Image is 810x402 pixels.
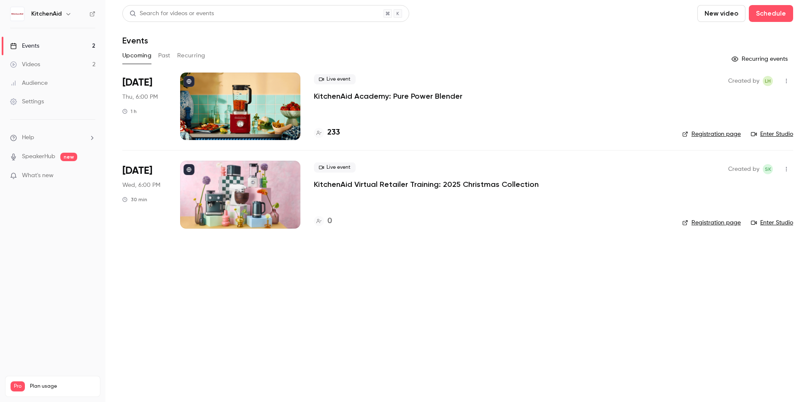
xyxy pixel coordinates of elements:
[130,9,214,18] div: Search for videos or events
[763,164,773,174] span: stephanie korlevska
[697,5,745,22] button: New video
[682,130,741,138] a: Registration page
[85,172,95,180] iframe: Noticeable Trigger
[751,219,793,227] a: Enter Studio
[682,219,741,227] a: Registration page
[314,127,340,138] a: 233
[122,108,137,115] div: 1 h
[728,76,759,86] span: Created by
[122,76,152,89] span: [DATE]
[122,164,152,178] span: [DATE]
[10,133,95,142] li: help-dropdown-opener
[314,179,539,189] a: KitchenAid Virtual Retailer Training: 2025 Christmas Collection
[728,164,759,174] span: Created by
[314,162,356,173] span: Live event
[122,93,158,101] span: Thu, 6:00 PM
[177,49,205,62] button: Recurring
[765,164,771,174] span: sk
[765,76,771,86] span: LH
[11,381,25,391] span: Pro
[751,130,793,138] a: Enter Studio
[728,52,793,66] button: Recurring events
[60,153,77,161] span: new
[10,42,39,50] div: Events
[10,79,48,87] div: Audience
[30,383,95,390] span: Plan usage
[314,91,462,101] a: KitchenAid Academy: Pure Power Blender
[749,5,793,22] button: Schedule
[122,196,147,203] div: 30 min
[763,76,773,86] span: Leyna Hoang
[22,152,55,161] a: SpeakerHub
[31,10,62,18] h6: KitchenAid
[122,181,160,189] span: Wed, 6:00 PM
[122,73,167,140] div: Sep 18 Thu, 6:00 PM (Australia/Sydney)
[122,161,167,228] div: Oct 22 Wed, 6:00 PM (Australia/Sydney)
[158,49,170,62] button: Past
[314,216,332,227] a: 0
[314,74,356,84] span: Live event
[22,171,54,180] span: What's new
[122,35,148,46] h1: Events
[10,97,44,106] div: Settings
[122,49,151,62] button: Upcoming
[327,127,340,138] h4: 233
[327,216,332,227] h4: 0
[10,60,40,69] div: Videos
[11,7,24,21] img: KitchenAid
[22,133,34,142] span: Help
